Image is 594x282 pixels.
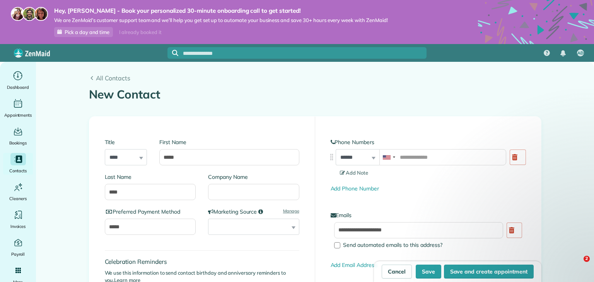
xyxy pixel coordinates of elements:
[331,138,526,146] label: Phone Numbers
[444,265,534,279] button: Save and create appointment
[7,83,29,91] span: Dashboard
[105,208,196,216] label: Preferred Payment Method
[3,97,33,119] a: Appointments
[172,50,178,56] svg: Focus search
[340,170,369,176] span: Add Note
[9,167,27,175] span: Contacts
[343,241,442,248] span: Send automated emails to this address?
[331,262,377,268] a: Add Email Address
[11,250,25,258] span: Payroll
[9,139,27,147] span: Bookings
[331,185,379,192] a: Add Phone Number
[283,208,299,214] a: Manage
[416,265,441,279] button: Save
[3,125,33,147] a: Bookings
[65,29,109,35] span: Pick a day and time
[3,236,33,258] a: Payroll
[54,27,113,37] a: Pick a day and time
[96,73,541,83] span: All Contacts
[331,211,526,219] label: Emails
[89,88,541,101] h1: New Contact
[11,7,25,21] img: maria-72a9807cf96188c08ef61303f053569d2e2a8a1cde33d635c8a3ac13582a053d.jpg
[568,256,586,274] iframe: Intercom live chat
[328,153,336,161] img: drag_indicator-119b368615184ecde3eda3c64c821f6cf29d3e2b97b89ee44bc31753036683e5.png
[538,44,594,62] nav: Main
[105,258,299,265] h4: Celebration Reminders
[3,209,33,230] a: Invoices
[105,173,196,181] label: Last Name
[34,7,48,21] img: michelle-19f622bdf1676172e81f8f8fba1fb50e276960ebfe0243fe18214015130c80e4.jpg
[3,70,33,91] a: Dashboard
[382,265,412,279] a: Cancel
[22,7,36,21] img: jorge-587dff0eeaa6aab1f244e6dc62b8924c3b6ad411094392a53c71c6c4a576187d.jpg
[159,138,299,146] label: First Name
[89,73,541,83] a: All Contacts
[555,45,571,62] div: Notifications
[10,223,26,230] span: Invoices
[3,181,33,202] a: Cleaners
[208,173,299,181] label: Company Name
[584,256,590,262] span: 2
[208,208,299,216] label: Marketing Source
[54,7,388,15] strong: Hey, [PERSON_NAME] - Book your personalized 30-minute onboarding call to get started!
[380,149,398,165] div: United States: +1
[114,27,166,37] div: I already booked it
[3,153,33,175] a: Contacts
[4,111,32,119] span: Appointments
[54,17,388,24] span: We are ZenMaid’s customer support team and we’ll help you get set up to automate your business an...
[577,50,584,56] span: AD
[105,138,147,146] label: Title
[167,50,178,56] button: Focus search
[9,195,27,202] span: Cleaners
